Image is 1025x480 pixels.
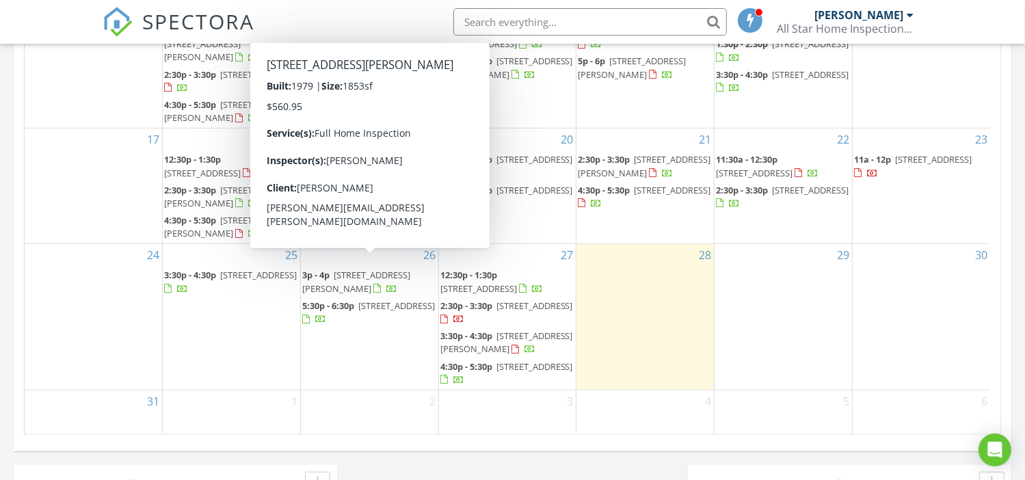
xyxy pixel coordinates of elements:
[716,153,777,165] span: 11:30a - 12:30p
[440,282,517,295] span: [STREET_ADDRESS]
[302,72,435,98] span: [STREET_ADDRESS][PERSON_NAME]
[164,214,297,239] span: [STREET_ADDRESS][PERSON_NAME]
[164,269,216,281] span: 3:30p - 4:30p
[142,7,254,36] span: SPECTORA
[302,72,435,98] a: 4:30p - 5:30p [STREET_ADDRESS][PERSON_NAME]
[103,18,254,47] a: SPECTORA
[300,390,438,435] td: Go to September 2, 2025
[696,129,714,150] a: Go to August 21, 2025
[979,434,1011,466] div: Open Intercom Messenger
[302,153,405,178] a: 11:30a - 12:30p [STREET_ADDRESS]
[164,98,297,124] span: [STREET_ADDRESS][PERSON_NAME]
[302,299,435,325] a: 5:30p - 6:30p [STREET_ADDRESS]
[576,129,715,244] td: Go to August 21, 2025
[164,68,216,81] span: 2:30p - 3:30p
[440,298,575,328] a: 2:30p - 3:30p [STREET_ADDRESS]
[440,184,492,196] span: 4:30p - 5:30p
[302,269,410,294] span: [STREET_ADDRESS][PERSON_NAME]
[814,8,903,22] div: [PERSON_NAME]
[558,244,576,266] a: Go to August 27, 2025
[302,184,410,209] a: 3p - 4p [STREET_ADDRESS][PERSON_NAME]
[634,184,710,196] span: [STREET_ADDRESS]
[716,67,851,96] a: 3:30p - 4:30p [STREET_ADDRESS]
[144,390,162,412] a: Go to August 31, 2025
[440,153,492,165] span: 2:30p - 3:30p
[302,72,354,85] span: 4:30p - 5:30p
[716,68,768,81] span: 3:30p - 4:30p
[164,152,299,181] a: 12:30p - 1:30p [STREET_ADDRESS]
[440,328,575,358] a: 3:30p - 4:30p [STREET_ADDRESS][PERSON_NAME]
[772,68,849,81] span: [STREET_ADDRESS]
[440,55,492,67] span: 2:30p - 3:30p
[578,153,710,178] span: [STREET_ADDRESS][PERSON_NAME]
[576,244,715,390] td: Go to August 28, 2025
[358,299,435,312] span: [STREET_ADDRESS]
[440,330,573,355] a: 3:30p - 4:30p [STREET_ADDRESS][PERSON_NAME]
[302,214,410,239] a: 5p - 6p [STREET_ADDRESS][PERSON_NAME]
[163,129,301,244] td: Go to August 18, 2025
[302,167,379,179] span: [STREET_ADDRESS]
[440,55,573,80] a: 2:30p - 3:30p [STREET_ADDRESS][PERSON_NAME]
[164,267,299,297] a: 3:30p - 4:30p [STREET_ADDRESS]
[852,244,990,390] td: Go to August 30, 2025
[852,129,990,244] td: Go to August 23, 2025
[496,360,573,373] span: [STREET_ADDRESS]
[716,38,849,63] a: 1:30p - 2:30p [STREET_ADDRESS]
[440,360,492,373] span: 4:30p - 5:30p
[854,152,989,181] a: 11a - 12p [STREET_ADDRESS]
[440,38,517,50] span: [STREET_ADDRESS]
[164,214,297,239] a: 4:30p - 5:30p [STREET_ADDRESS][PERSON_NAME]
[164,213,299,242] a: 4:30p - 5:30p [STREET_ADDRESS][PERSON_NAME]
[302,299,354,312] span: 5:30p - 6:30p
[163,244,301,390] td: Go to August 25, 2025
[302,184,410,209] span: [STREET_ADDRESS][PERSON_NAME]
[144,129,162,150] a: Go to August 17, 2025
[358,42,435,54] span: [STREET_ADDRESS]
[302,183,437,212] a: 3p - 4p [STREET_ADDRESS][PERSON_NAME]
[772,184,849,196] span: [STREET_ADDRESS]
[578,153,630,165] span: 2:30p - 3:30p
[164,214,216,226] span: 4:30p - 5:30p
[576,390,715,435] td: Go to September 4, 2025
[282,129,300,150] a: Go to August 18, 2025
[972,244,990,266] a: Go to August 30, 2025
[144,244,162,266] a: Go to August 24, 2025
[578,25,710,50] a: 2:30p - 3:30p [STREET_ADDRESS]
[103,7,133,37] img: The Best Home Inspection Software - Spectora
[496,299,573,312] span: [STREET_ADDRESS]
[696,244,714,266] a: Go to August 28, 2025
[716,184,849,209] a: 2:30p - 3:30p [STREET_ADDRESS]
[440,184,573,209] a: 4:30p - 5:30p [STREET_ADDRESS]
[440,360,573,386] a: 4:30p - 5:30p [STREET_ADDRESS]
[302,71,437,101] a: 4:30p - 5:30p [STREET_ADDRESS][PERSON_NAME]
[716,183,851,212] a: 2:30p - 3:30p [STREET_ADDRESS]
[440,269,497,281] span: 12:30p - 1:30p
[440,53,575,83] a: 2:30p - 3:30p [STREET_ADDRESS][PERSON_NAME]
[300,244,438,390] td: Go to August 26, 2025
[578,183,713,212] a: 4:30p - 5:30p [STREET_ADDRESS]
[440,299,492,312] span: 2:30p - 3:30p
[164,184,297,209] span: [STREET_ADDRESS][PERSON_NAME]
[164,153,267,178] a: 12:30p - 1:30p [STREET_ADDRESS]
[440,55,573,80] span: [STREET_ADDRESS][PERSON_NAME]
[578,184,630,196] span: 4:30p - 5:30p
[164,153,221,165] span: 12:30p - 1:30p
[438,244,576,390] td: Go to August 27, 2025
[440,269,543,294] a: 12:30p - 1:30p [STREET_ADDRESS]
[840,390,852,412] a: Go to September 5, 2025
[564,390,576,412] a: Go to September 3, 2025
[438,390,576,435] td: Go to September 3, 2025
[25,129,163,244] td: Go to August 17, 2025
[302,267,437,297] a: 3p - 4p [STREET_ADDRESS][PERSON_NAME]
[854,153,972,178] a: 11a - 12p [STREET_ADDRESS]
[895,153,972,165] span: [STREET_ADDRESS]
[716,38,768,50] span: 1:30p - 2:30p
[716,184,768,196] span: 2:30p - 3:30p
[302,152,437,181] a: 11:30a - 12:30p [STREET_ADDRESS]
[715,390,853,435] td: Go to September 5, 2025
[834,244,852,266] a: Go to August 29, 2025
[302,153,364,165] span: 11:30a - 12:30p
[578,184,710,209] a: 4:30p - 5:30p [STREET_ADDRESS]
[777,22,914,36] div: All Star Home Inspections, LLC
[164,184,216,196] span: 2:30p - 3:30p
